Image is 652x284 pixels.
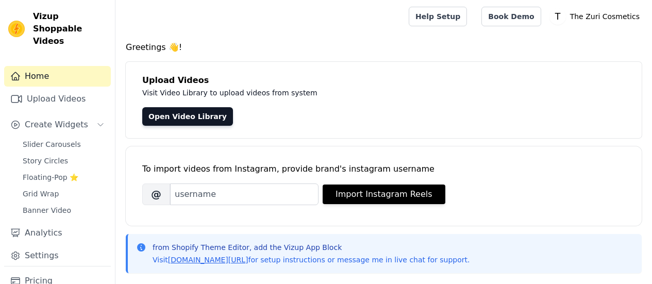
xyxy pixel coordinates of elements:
[4,89,111,109] a: Upload Videos
[142,87,604,99] p: Visit Video Library to upload videos from system
[23,156,68,166] span: Story Circles
[4,114,111,135] button: Create Widgets
[142,183,170,205] span: @
[16,170,111,185] a: Floating-Pop ⭐
[142,74,625,87] h4: Upload Videos
[16,203,111,218] a: Banner Video
[554,11,560,22] text: T
[323,185,445,204] button: Import Instagram Reels
[168,256,248,264] a: [DOMAIN_NAME][URL]
[142,163,625,175] div: To import videos from Instagram, provide brand's instagram username
[170,183,319,205] input: username
[549,7,644,26] button: T The Zuri Cosmetics
[25,119,88,131] span: Create Widgets
[23,189,59,199] span: Grid Wrap
[409,7,467,26] a: Help Setup
[4,66,111,87] a: Home
[126,41,642,54] h4: Greetings 👋!
[4,245,111,266] a: Settings
[566,7,644,26] p: The Zuri Cosmetics
[153,242,470,253] p: from Shopify Theme Editor, add the Vizup App Block
[23,172,78,182] span: Floating-Pop ⭐
[33,10,107,47] span: Vizup Shoppable Videos
[16,154,111,168] a: Story Circles
[23,139,81,149] span: Slider Carousels
[142,107,233,126] a: Open Video Library
[23,205,71,215] span: Banner Video
[4,223,111,243] a: Analytics
[481,7,541,26] a: Book Demo
[16,137,111,152] a: Slider Carousels
[153,255,470,265] p: Visit for setup instructions or message me in live chat for support.
[8,21,25,37] img: Vizup
[16,187,111,201] a: Grid Wrap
